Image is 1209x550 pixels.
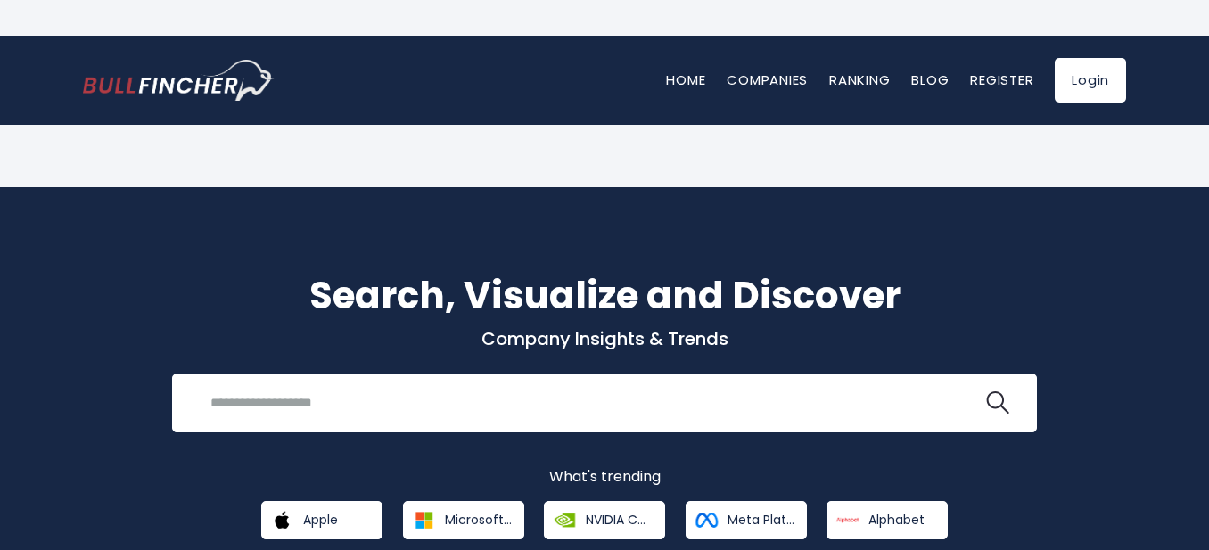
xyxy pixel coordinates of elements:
[868,512,925,528] span: Alphabet
[445,512,512,528] span: Microsoft Corporation
[83,60,275,101] img: bullfincher logo
[829,70,890,89] a: Ranking
[727,70,808,89] a: Companies
[911,70,949,89] a: Blog
[261,501,382,539] a: Apple
[83,60,275,101] a: Go to homepage
[728,512,794,528] span: Meta Platforms
[83,468,1126,487] p: What's trending
[83,267,1126,324] h1: Search, Visualize and Discover
[403,501,524,539] a: Microsoft Corporation
[544,501,665,539] a: NVIDIA Corporation
[666,70,705,89] a: Home
[686,501,807,539] a: Meta Platforms
[986,391,1009,415] img: search icon
[970,70,1033,89] a: Register
[1055,58,1126,103] a: Login
[303,512,338,528] span: Apple
[586,512,653,528] span: NVIDIA Corporation
[827,501,948,539] a: Alphabet
[83,327,1126,350] p: Company Insights & Trends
